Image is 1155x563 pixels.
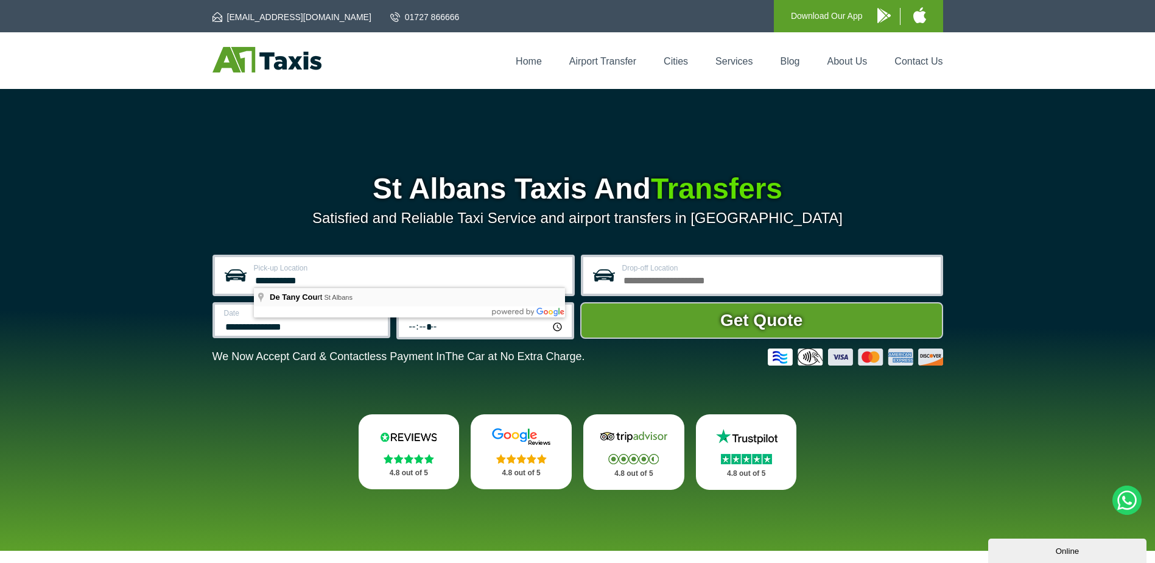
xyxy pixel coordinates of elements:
[212,47,321,73] img: A1 Taxis St Albans LTD
[894,56,943,66] a: Contact Us
[372,466,446,481] p: 4.8 out of 5
[485,428,558,446] img: Google
[608,454,659,464] img: Stars
[780,56,799,66] a: Blog
[390,11,460,23] a: 01727 866666
[270,292,324,302] span: rt
[212,174,943,204] h1: St Albans Taxis And
[384,454,434,464] img: Stars
[709,466,784,481] p: 4.8 out of 5
[324,294,352,301] span: St Albans
[484,466,558,481] p: 4.8 out of 5
[877,8,891,23] img: A1 Taxis Android App
[583,414,684,490] a: Tripadvisor Stars 4.8 out of 5
[471,414,572,489] a: Google Stars 4.8 out of 5
[496,454,547,464] img: Stars
[913,7,926,23] img: A1 Taxis iPhone App
[359,414,460,489] a: Reviews.io Stars 4.8 out of 5
[445,350,585,363] span: The Car at No Extra Charge.
[212,350,585,363] p: We Now Accept Card & Contactless Payment In
[791,9,863,24] p: Download Our App
[622,264,933,272] label: Drop-off Location
[988,536,1149,563] iframe: chat widget
[212,210,943,227] p: Satisfied and Reliable Taxi Service and airport transfers in [GEOGRAPHIC_DATA]
[715,56,753,66] a: Services
[224,310,381,317] label: Date
[254,264,565,272] label: Pick-up Location
[664,56,688,66] a: Cities
[372,428,445,446] img: Reviews.io
[721,454,772,464] img: Stars
[597,428,670,446] img: Tripadvisor
[710,428,783,446] img: Trustpilot
[696,414,797,490] a: Trustpilot Stars 4.8 out of 5
[827,56,868,66] a: About Us
[212,11,371,23] a: [EMAIL_ADDRESS][DOMAIN_NAME]
[651,172,782,205] span: Transfers
[516,56,542,66] a: Home
[597,466,671,481] p: 4.8 out of 5
[768,349,943,366] img: Credit And Debit Cards
[569,56,636,66] a: Airport Transfer
[270,292,318,302] span: De Tany Cou
[580,302,943,339] button: Get Quote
